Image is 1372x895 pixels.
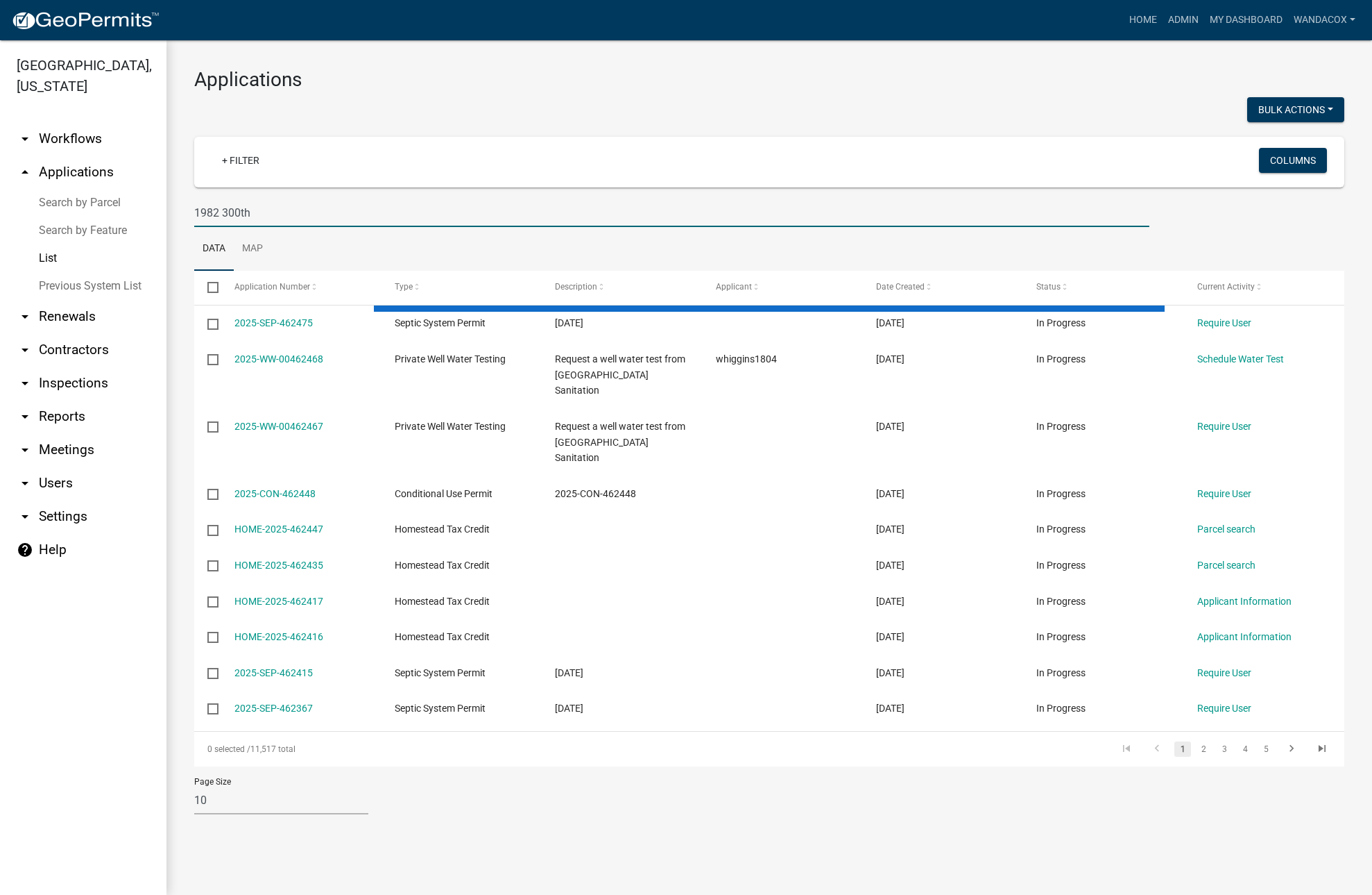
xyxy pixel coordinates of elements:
[395,596,490,607] span: Homestead Tax Credit
[1036,317,1086,328] span: In Progress
[876,353,904,365] span: 08/11/2025
[1193,737,1214,761] li: page 2
[1197,560,1255,571] a: Parcel search
[1036,353,1086,365] span: In Progress
[1036,524,1086,535] span: In Progress
[17,442,33,458] i: arrow_drop_down
[1197,667,1251,678] a: Require User
[1278,742,1305,757] a: go to next page
[17,308,33,325] i: arrow_drop_down
[1197,282,1255,292] span: Current Activity
[1144,742,1170,757] a: go to previous page
[17,164,33,181] i: arrow_drop_up
[555,421,685,464] span: Request a well water test from Boone County Sanitation
[395,703,486,714] span: Septic System Permit
[234,421,323,432] a: 2025-WW-00462467
[1174,742,1191,757] a: 1
[17,508,33,525] i: arrow_drop_down
[1197,317,1251,328] a: Require User
[716,353,777,365] span: whiggins1804
[555,317,583,328] span: 08/12/2025
[1036,667,1086,678] span: In Progress
[1197,353,1284,365] a: Schedule Water Test
[17,408,33,425] i: arrow_drop_down
[234,667,313,678] a: 2025-SEP-462415
[1259,148,1327,173] button: Columns
[876,560,904,571] span: 08/11/2025
[207,744,250,754] span: 0 selected /
[17,542,33,558] i: help
[555,282,597,292] span: Description
[1036,421,1086,432] span: In Progress
[555,488,636,499] span: 2025-CON-462448
[876,596,904,607] span: 08/11/2025
[1247,97,1344,122] button: Bulk Actions
[211,148,271,173] a: + Filter
[1195,742,1212,757] a: 2
[1309,742,1335,757] a: go to last page
[876,421,904,432] span: 08/11/2025
[1163,7,1204,33] a: Admin
[555,703,583,714] span: 08/11/2025
[876,524,904,535] span: 08/11/2025
[863,271,1023,304] datatable-header-cell: Date Created
[703,271,863,304] datatable-header-cell: Applicant
[1214,737,1235,761] li: page 3
[1216,742,1233,757] a: 3
[234,524,323,535] a: HOME-2025-462447
[876,488,904,499] span: 08/11/2025
[1036,631,1086,642] span: In Progress
[194,68,1344,92] h3: Applications
[555,353,685,396] span: Request a well water test from Boone County Sanitation
[234,596,323,607] a: HOME-2025-462417
[395,353,506,365] span: Private Well Water Testing
[1036,560,1086,571] span: In Progress
[234,353,323,365] a: 2025-WW-00462468
[1197,631,1292,642] a: Applicant Information
[876,703,904,714] span: 08/11/2025
[234,560,323,571] a: HOME-2025-462435
[194,199,1149,227] input: Search for applications
[221,271,381,304] datatable-header-cell: Application Number
[716,282,752,292] span: Applicant
[194,732,649,767] div: 11,517 total
[1258,742,1274,757] a: 5
[1197,524,1255,535] a: Parcel search
[1036,703,1086,714] span: In Progress
[234,227,271,271] a: Map
[1288,7,1361,33] a: WandaCox
[555,667,583,678] span: 08/11/2025
[17,475,33,492] i: arrow_drop_down
[1113,742,1140,757] a: go to first page
[395,524,490,535] span: Homestead Tax Credit
[1124,7,1163,33] a: Home
[395,282,413,292] span: Type
[395,488,492,499] span: Conditional Use Permit
[395,560,490,571] span: Homestead Tax Credit
[1184,271,1344,304] datatable-header-cell: Current Activity
[234,282,310,292] span: Application Number
[395,631,490,642] span: Homestead Tax Credit
[1204,7,1288,33] a: My Dashboard
[17,375,33,392] i: arrow_drop_down
[1023,271,1183,304] datatable-header-cell: Status
[1197,703,1251,714] a: Require User
[876,631,904,642] span: 08/11/2025
[876,282,925,292] span: Date Created
[1235,737,1255,761] li: page 4
[194,227,234,271] a: Data
[17,131,33,147] i: arrow_drop_down
[395,421,506,432] span: Private Well Water Testing
[1036,488,1086,499] span: In Progress
[542,271,702,304] datatable-header-cell: Description
[1036,282,1061,292] span: Status
[876,317,904,328] span: 08/12/2025
[17,342,33,358] i: arrow_drop_down
[1172,737,1193,761] li: page 1
[1255,737,1276,761] li: page 5
[234,488,316,499] a: 2025-CON-462448
[1036,596,1086,607] span: In Progress
[876,667,904,678] span: 08/11/2025
[381,271,542,304] datatable-header-cell: Type
[234,703,313,714] a: 2025-SEP-462367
